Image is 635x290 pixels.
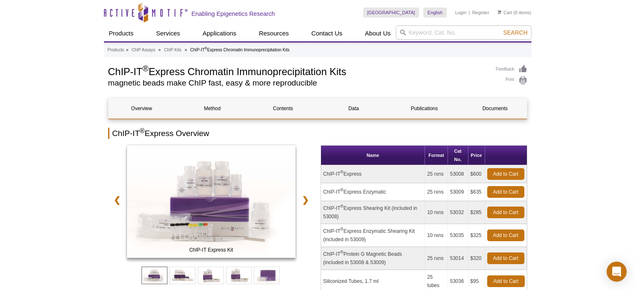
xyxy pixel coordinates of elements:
th: Format [425,146,448,165]
sup: ® [340,250,343,255]
a: Contents [250,98,316,119]
a: Cart [498,10,512,15]
a: [GEOGRAPHIC_DATA] [363,8,420,18]
th: Name [321,146,425,165]
a: Applications [197,25,241,41]
a: Add to Cart [487,229,524,241]
a: Overview [109,98,175,119]
a: Register [472,10,489,15]
li: (0 items) [498,8,531,18]
img: Your Cart [498,10,501,14]
sup: ® [140,127,145,134]
button: Search [501,29,530,36]
h2: ChIP-IT Express Overview [108,128,527,139]
li: » [159,48,161,52]
td: 25 rxns [425,247,448,270]
a: Login [455,10,466,15]
td: 53035 [448,224,468,247]
a: Add to Cart [487,186,524,198]
h2: Enabling Epigenetics Research [192,10,275,18]
a: Products [108,46,124,54]
a: English [423,8,447,18]
a: Print [496,76,527,85]
td: $325 [468,224,485,247]
a: Data [320,98,387,119]
a: Add to Cart [487,168,524,180]
td: 10 rxns [425,201,448,224]
td: 25 rxns [425,183,448,201]
h1: ChIP-IT Express Chromatin Immunoprecipitation Kits [108,65,488,77]
td: 53009 [448,183,468,201]
th: Price [468,146,485,165]
a: Resources [254,25,294,41]
img: ChIP-IT Express Kit [127,145,296,258]
td: ChIP-IT Express Enzymatic [321,183,425,201]
a: Feedback [496,65,527,74]
h2: magnetic beads make ChIP fast, easy & more reproducible [108,79,488,87]
a: Add to Cart [487,252,524,264]
sup: ® [340,188,343,192]
a: Services [151,25,185,41]
a: ❯ [296,190,314,209]
a: Documents [462,98,528,119]
a: Publications [391,98,458,119]
td: 53032 [448,201,468,224]
a: ChIP Kits [164,46,182,54]
td: 25 rxns [425,165,448,183]
sup: ® [340,227,343,232]
sup: ® [340,204,343,209]
li: ChIP-IT Express Chromatin Immunoprecipitation Kits [190,48,290,52]
td: $635 [468,183,485,201]
th: Cat No. [448,146,468,165]
td: ChIP-IT Express [321,165,425,183]
li: » [126,48,129,52]
div: Open Intercom Messenger [607,262,627,282]
td: $600 [468,165,485,183]
a: Add to Cart [487,275,525,287]
td: 53014 [448,247,468,270]
span: Search [503,29,527,36]
a: ❮ [108,190,126,209]
input: Keyword, Cat. No. [396,25,531,40]
li: | [469,8,470,18]
sup: ® [340,170,343,174]
a: ChIP-IT Express Kit [127,145,296,260]
span: ChIP-IT Express Kit [129,246,294,254]
td: ChIP-IT Express Shearing Kit (included in 53008) [321,201,425,224]
td: ChIP-IT Protein G Magnetic Beads (included in 53008 & 53009) [321,247,425,270]
a: About Us [360,25,396,41]
td: $320 [468,247,485,270]
td: $285 [468,201,485,224]
a: Add to Cart [487,207,524,218]
a: Products [104,25,139,41]
sup: ® [205,46,207,50]
a: Method [179,98,245,119]
sup: ® [142,64,149,73]
a: ChIP Assays [132,46,155,54]
td: 53008 [448,165,468,183]
a: Contact Us [306,25,347,41]
li: » [185,48,187,52]
td: 10 rxns [425,224,448,247]
td: ChIP-IT Express Enzymatic Shearing Kit (included in 53009) [321,224,425,247]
